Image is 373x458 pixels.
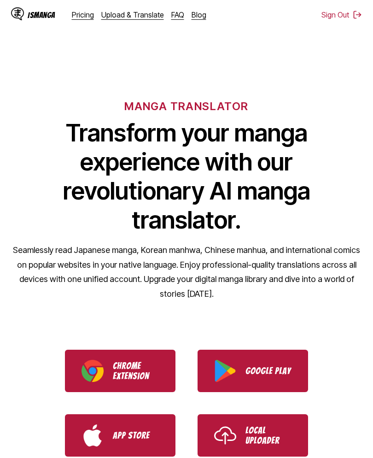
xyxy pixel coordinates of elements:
img: Google Play logo [214,360,236,382]
a: Download IsManga Chrome Extension [65,350,175,392]
a: Download IsManga from App Store [65,414,175,457]
a: Blog [192,10,206,19]
a: Upload & Translate [101,10,164,19]
a: Download IsManga from Google Play [198,350,308,392]
img: Chrome logo [82,360,104,382]
h6: MANGA TRANSLATOR [124,100,248,113]
p: Seamlessly read Japanese manga, Korean manhwa, Chinese manhua, and international comics on popula... [11,243,362,301]
p: Google Play [245,366,291,376]
p: Local Uploader [245,425,291,446]
img: Sign out [353,10,362,19]
button: Sign Out [321,10,362,19]
p: App Store [113,430,159,440]
a: Use IsManga Local Uploader [198,414,308,457]
img: IsManga Logo [11,7,24,20]
a: FAQ [171,10,184,19]
img: Upload icon [214,424,236,446]
div: IsManga [28,11,55,19]
img: App Store logo [82,424,104,446]
a: IsManga LogoIsManga [11,7,72,22]
a: Pricing [72,10,94,19]
p: Chrome Extension [113,361,159,381]
h1: Transform your manga experience with our revolutionary AI manga translator. [11,118,362,235]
